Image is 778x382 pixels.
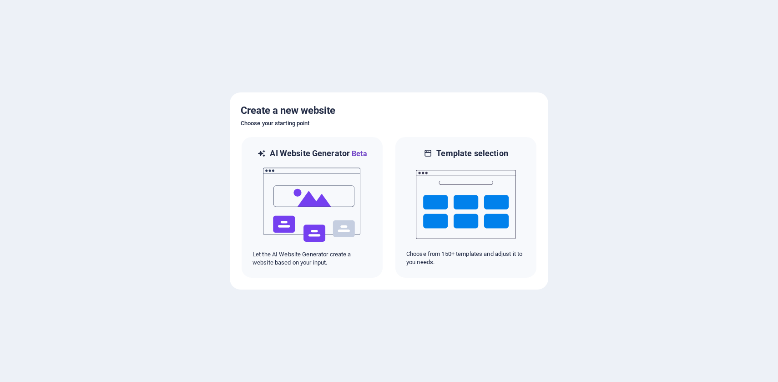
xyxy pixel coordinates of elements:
h5: Create a new website [241,103,537,118]
img: ai [262,159,362,250]
h6: AI Website Generator [270,148,367,159]
h6: Template selection [436,148,508,159]
span: Beta [350,149,367,158]
div: AI Website GeneratorBetaaiLet the AI Website Generator create a website based on your input. [241,136,384,279]
p: Choose from 150+ templates and adjust it to you needs. [406,250,525,266]
p: Let the AI Website Generator create a website based on your input. [253,250,372,267]
h6: Choose your starting point [241,118,537,129]
div: Template selectionChoose from 150+ templates and adjust it to you needs. [394,136,537,279]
